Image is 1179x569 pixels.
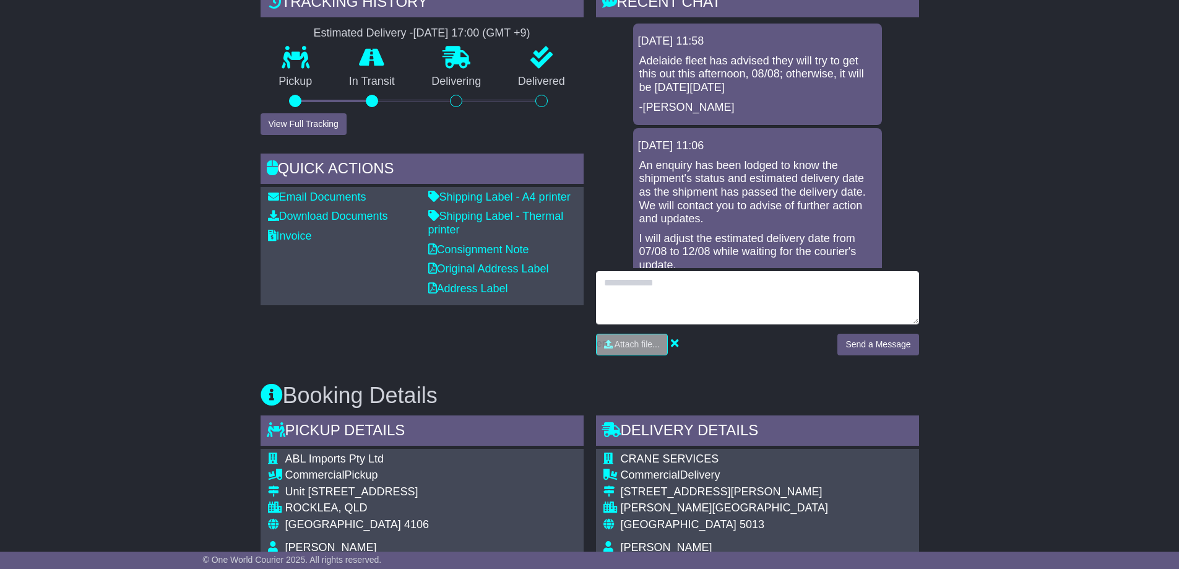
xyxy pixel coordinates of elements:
div: [DATE] 17:00 (GMT +9) [413,27,530,40]
a: Shipping Label - A4 printer [428,191,571,203]
div: Pickup [285,469,474,482]
div: Unit [STREET_ADDRESS] [285,485,474,499]
a: Address Label [428,282,508,295]
div: ROCKLEA, QLD [285,502,474,515]
a: Download Documents [268,210,388,222]
span: CRANE SERVICES [621,453,719,465]
div: Delivery [621,469,828,482]
span: ABL Imports Pty Ltd [285,453,384,465]
span: [GEOGRAPHIC_DATA] [285,518,401,531]
p: Pickup [261,75,331,89]
a: Shipping Label - Thermal printer [428,210,564,236]
p: Delivering [413,75,500,89]
span: [PERSON_NAME] [285,541,377,554]
p: -[PERSON_NAME] [639,101,876,115]
div: Pickup Details [261,415,584,449]
div: [PERSON_NAME][GEOGRAPHIC_DATA] [621,502,828,515]
button: View Full Tracking [261,113,347,135]
span: Commercial [621,469,680,481]
div: Delivery Details [596,415,919,449]
div: [STREET_ADDRESS][PERSON_NAME] [621,485,828,499]
div: Estimated Delivery - [261,27,584,40]
button: Send a Message [837,334,918,355]
h3: Booking Details [261,383,919,408]
p: An enquiry has been lodged to know the shipment's status and estimated delivery date as the shipm... [639,159,876,226]
span: 5013 [740,518,764,531]
span: 4106 [404,518,429,531]
a: Original Address Label [428,263,549,275]
div: [DATE] 11:58 [638,35,877,48]
p: Delivered [499,75,584,89]
a: Invoice [268,230,312,242]
p: I will adjust the estimated delivery date from 07/08 to 12/08 while waiting for the courier's upd... [639,232,876,272]
p: Adelaide fleet has advised they will try to get this out this afternoon, 08/08; otherwise, it wil... [639,54,876,95]
div: [DATE] 11:06 [638,139,877,153]
p: In Transit [330,75,413,89]
div: Quick Actions [261,154,584,187]
span: © One World Courier 2025. All rights reserved. [203,555,382,565]
span: [PERSON_NAME] [621,541,712,554]
a: Email Documents [268,191,366,203]
a: Consignment Note [428,243,529,256]
span: Commercial [285,469,345,481]
span: [GEOGRAPHIC_DATA] [621,518,736,531]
